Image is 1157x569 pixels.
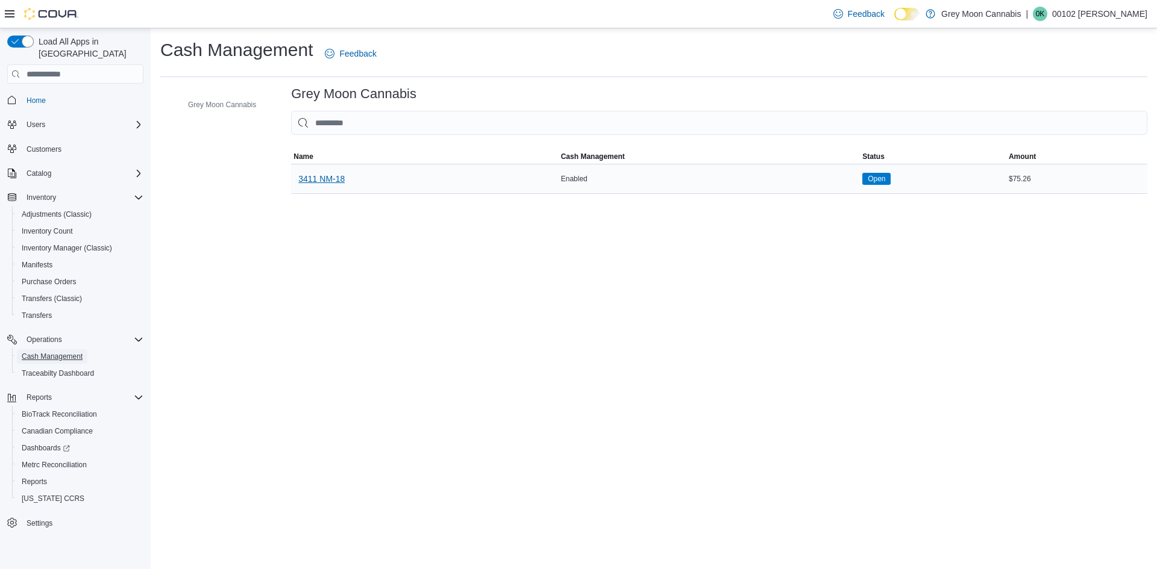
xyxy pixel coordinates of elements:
[22,368,94,378] span: Traceabilty Dashboard
[17,349,87,364] a: Cash Management
[561,152,625,161] span: Cash Management
[12,257,148,273] button: Manifests
[12,490,148,507] button: [US_STATE] CCRS
[320,42,381,66] a: Feedback
[27,169,51,178] span: Catalog
[860,149,1006,164] button: Status
[22,92,143,107] span: Home
[12,440,148,456] a: Dashboards
[17,258,57,272] a: Manifests
[2,140,148,158] button: Customers
[12,206,148,223] button: Adjustments (Classic)
[12,307,148,324] button: Transfers
[160,38,313,62] h1: Cash Management
[862,173,891,185] span: Open
[27,120,45,129] span: Users
[22,190,61,205] button: Inventory
[22,390,57,405] button: Reports
[12,240,148,257] button: Inventory Manager (Classic)
[22,426,93,436] span: Canadian Compliance
[17,458,92,472] a: Metrc Reconciliation
[22,117,50,132] button: Users
[188,100,256,110] span: Grey Moon Cannabis
[27,193,56,202] span: Inventory
[12,406,148,423] button: BioTrack Reconciliation
[941,7,1021,21] p: Grey Moon Cannabis
[291,149,558,164] button: Name
[17,349,143,364] span: Cash Management
[17,458,143,472] span: Metrc Reconciliation
[894,20,895,21] span: Dark Mode
[27,518,52,528] span: Settings
[12,290,148,307] button: Transfers (Classic)
[22,210,92,219] span: Adjustments (Classic)
[293,152,313,161] span: Name
[1052,7,1147,21] p: 00102 [PERSON_NAME]
[22,243,112,253] span: Inventory Manager (Classic)
[22,166,143,181] span: Catalog
[22,260,52,270] span: Manifests
[2,165,148,182] button: Catalog
[17,241,143,255] span: Inventory Manager (Classic)
[1036,7,1045,21] span: 0K
[559,172,860,186] div: Enabled
[17,491,143,506] span: Washington CCRS
[22,117,143,132] span: Users
[12,423,148,440] button: Canadian Compliance
[17,366,99,381] a: Traceabilty Dashboard
[868,173,885,184] span: Open
[17,424,143,438] span: Canadian Compliance
[12,365,148,382] button: Traceabilty Dashboard
[1009,152,1036,161] span: Amount
[2,514,148,532] button: Settings
[12,348,148,365] button: Cash Management
[17,275,143,289] span: Purchase Orders
[17,441,75,455] a: Dashboards
[894,8,920,20] input: Dark Mode
[171,98,261,112] button: Grey Moon Cannabis
[12,273,148,290] button: Purchase Orders
[559,149,860,164] button: Cash Management
[848,8,885,20] span: Feedback
[22,460,87,470] span: Metrc Reconciliation
[22,332,67,347] button: Operations
[17,224,78,238] a: Inventory Count
[17,407,143,421] span: BioTrack Reconciliation
[17,441,143,455] span: Dashboards
[2,189,148,206] button: Inventory
[17,308,143,323] span: Transfers
[17,241,117,255] a: Inventory Manager (Classic)
[17,207,143,222] span: Adjustments (Classic)
[2,331,148,348] button: Operations
[17,275,81,289] a: Purchase Orders
[1006,172,1147,186] div: $75.26
[17,207,96,222] a: Adjustments (Classic)
[22,332,143,347] span: Operations
[12,223,148,240] button: Inventory Count
[1026,7,1028,21] p: |
[22,277,77,287] span: Purchase Orders
[17,407,102,421] a: BioTrack Reconciliation
[22,515,143,530] span: Settings
[22,516,57,530] a: Settings
[17,366,143,381] span: Traceabilty Dashboard
[12,456,148,473] button: Metrc Reconciliation
[829,2,889,26] a: Feedback
[339,48,376,60] span: Feedback
[298,173,345,185] span: 3411 NM-18
[22,141,143,157] span: Customers
[7,86,143,563] nav: Complex example
[22,494,84,503] span: [US_STATE] CCRS
[291,87,416,101] h3: Grey Moon Cannabis
[291,111,1147,135] input: This is a search bar. As you type, the results lower in the page will automatically filter.
[17,258,143,272] span: Manifests
[22,294,82,303] span: Transfers (Classic)
[27,335,62,344] span: Operations
[862,152,885,161] span: Status
[17,291,87,306] a: Transfers (Classic)
[2,116,148,133] button: Users
[17,474,52,489] a: Reports
[22,226,73,236] span: Inventory Count
[293,167,350,191] button: 3411 NM-18
[1006,149,1147,164] button: Amount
